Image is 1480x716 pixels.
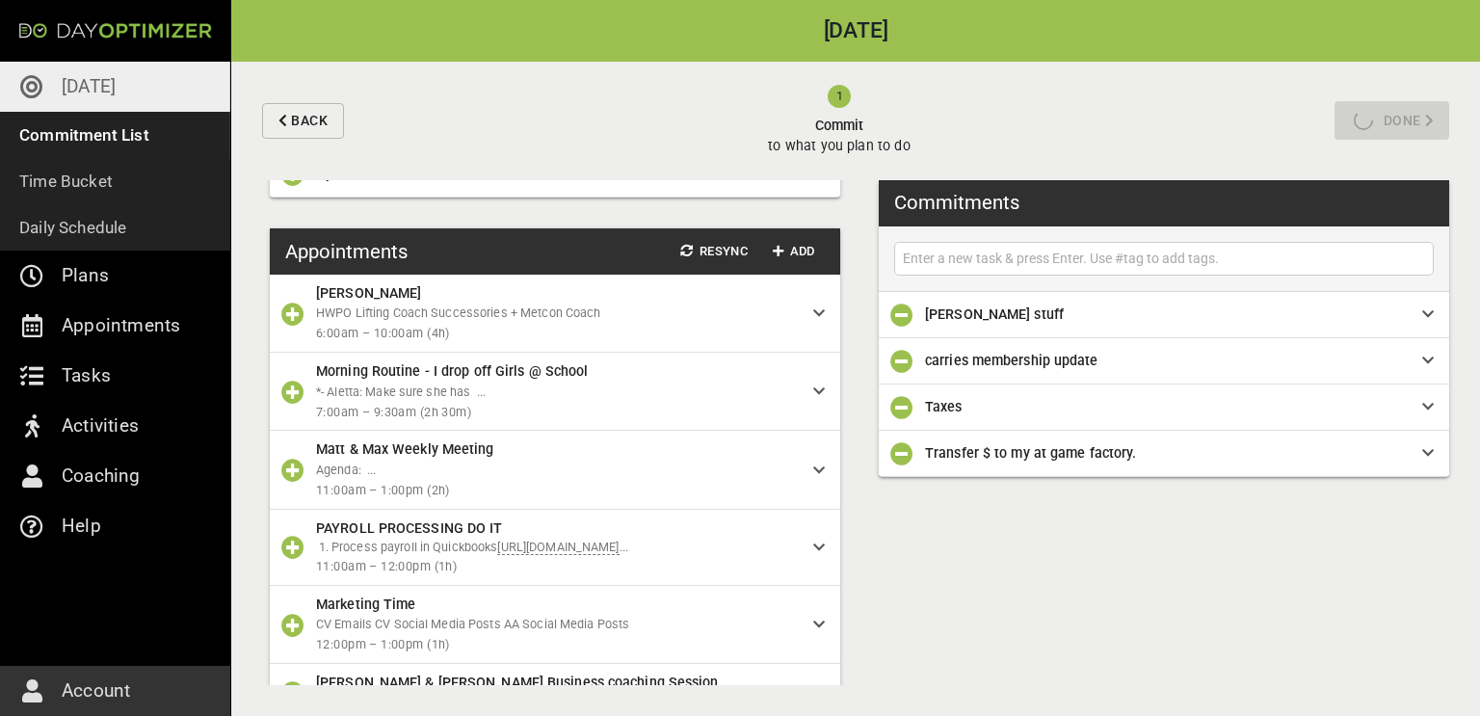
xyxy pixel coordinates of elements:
[62,511,101,542] p: Help
[768,136,910,156] p: to what you plan to do
[879,431,1449,477] div: Transfer $ to my at game factory.
[62,71,116,102] p: [DATE]
[19,121,149,148] p: Commitment List
[62,461,141,491] p: Coaching
[879,385,1449,431] div: Taxes
[270,353,840,431] div: Morning Routine - I drop off Girls @ School*- Aletta: Make sure she has ...7:00am – 9:30am (2h 30m)
[925,353,1098,368] span: carries membership update
[270,275,840,353] div: [PERSON_NAME]HWPO Lifting Coach Successories + Metcon Coach6:00am – 10:00am (4h)
[925,399,963,414] span: Taxes
[19,168,113,195] p: Time Bucket
[316,403,798,423] span: 7:00am – 9:30am (2h 30m)
[879,292,1449,338] div: [PERSON_NAME] stuff
[673,237,755,267] button: Resync
[270,586,840,664] div: Marketing TimeCV Emails CV Social Media Posts AA Social Media Posts12:00pm – 1:00pm (1h)
[316,285,421,301] span: [PERSON_NAME]
[62,260,109,291] p: Plans
[316,463,376,477] span: Agenda: ...
[835,89,842,103] text: 1
[316,557,798,577] span: 11:00am – 12:00pm (1h)
[768,116,910,136] span: Commit
[620,540,628,554] span: ...
[680,241,748,263] span: Resync
[763,237,825,267] button: Add
[270,510,840,586] div: PAYROLL PROCESSING DO IT Process payroll in Quickbooks[URL][DOMAIN_NAME]... 11:00am – 12:00pm (1h)
[316,441,494,457] span: Matt & Max Weekly Meeting
[62,310,180,341] p: Appointments
[291,109,328,133] span: Back
[285,237,408,266] h3: Appointments
[316,385,486,399] span: *- Aletta: Make sure she has ...
[771,241,817,263] span: Add
[270,431,840,509] div: Matt & Max Weekly MeetingAgenda: ...11:00am – 1:00pm (2h)
[316,324,798,344] span: 6:00am – 10:00am (4h)
[316,305,600,320] span: HWPO Lifting Coach Successories + Metcon Coach
[316,363,588,379] span: Morning Routine - I drop off Girls @ School
[316,635,798,655] span: 12:00pm – 1:00pm (1h)
[497,540,619,555] a: [URL][DOMAIN_NAME]
[231,20,1480,42] h2: [DATE]
[19,214,127,241] p: Daily Schedule
[352,62,1327,180] button: Committo what you plan to do
[19,23,212,39] img: Day Optimizer
[316,597,415,612] span: Marketing Time
[899,247,1429,271] input: Enter a new task & press Enter. Use #tag to add tags.
[62,411,139,441] p: Activities
[925,306,1064,322] span: [PERSON_NAME] stuff
[879,338,1449,385] div: carries membership update
[62,676,130,706] p: Account
[894,188,1019,217] h3: Commitments
[331,540,497,554] span: Process payroll in Quickbooks
[925,445,1136,461] span: Transfer $ to my at game factory.
[62,360,111,391] p: Tasks
[262,103,344,139] button: Back
[316,617,629,631] span: CV Emails CV Social Media Posts AA Social Media Posts
[316,520,502,536] span: PAYROLL PROCESSING DO IT
[316,675,719,690] span: [PERSON_NAME] & [PERSON_NAME] Business coaching Session
[316,481,798,501] span: 11:00am – 1:00pm (2h)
